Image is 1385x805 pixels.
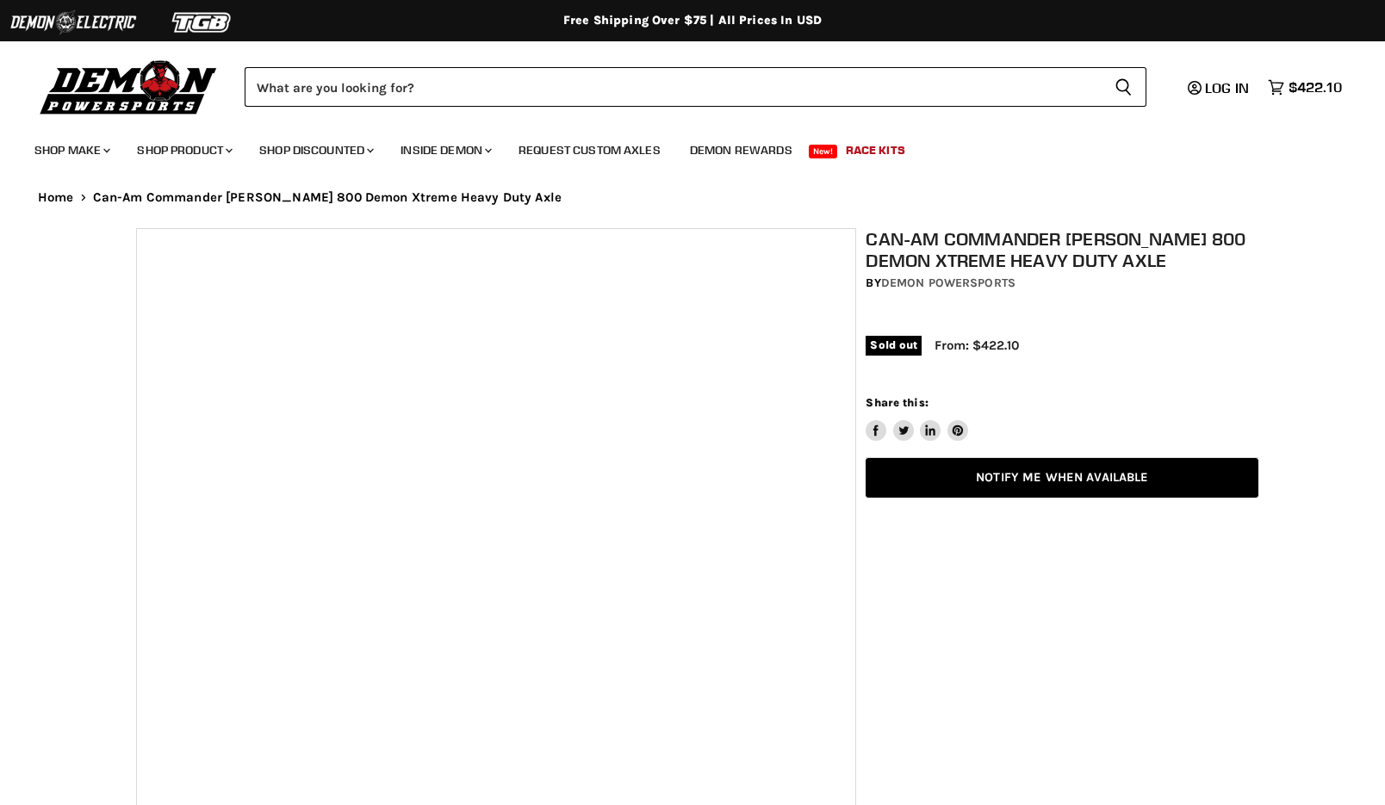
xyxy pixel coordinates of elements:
form: Product [245,67,1146,107]
a: Notify Me When Available [866,458,1258,498]
a: Demon Powersports [881,276,1015,290]
a: Home [38,190,74,205]
nav: Breadcrumbs [3,190,1382,205]
a: Inside Demon [388,133,502,168]
a: Shop Discounted [246,133,384,168]
span: $422.10 [1289,79,1342,96]
a: Demon Rewards [677,133,805,168]
img: Demon Powersports [34,56,223,117]
aside: Share this: [866,395,968,441]
span: Log in [1205,79,1249,96]
a: Race Kits [833,133,918,168]
input: Search [245,67,1101,107]
span: Sold out [866,336,922,355]
div: by [866,274,1258,293]
a: Request Custom Axles [506,133,674,168]
h1: Can-Am Commander [PERSON_NAME] 800 Demon Xtreme Heavy Duty Axle [866,228,1258,271]
span: New! [809,145,838,158]
img: TGB Logo 2 [138,6,267,39]
ul: Main menu [22,126,1338,168]
span: Share this: [866,396,928,409]
img: Demon Electric Logo 2 [9,6,138,39]
a: Shop Make [22,133,121,168]
a: $422.10 [1259,75,1351,100]
button: Search [1101,67,1146,107]
a: Shop Product [124,133,243,168]
div: Free Shipping Over $75 | All Prices In USD [3,13,1382,28]
span: Can-Am Commander [PERSON_NAME] 800 Demon Xtreme Heavy Duty Axle [93,190,562,205]
span: From: $422.10 [935,337,1019,353]
a: Log in [1180,80,1259,96]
